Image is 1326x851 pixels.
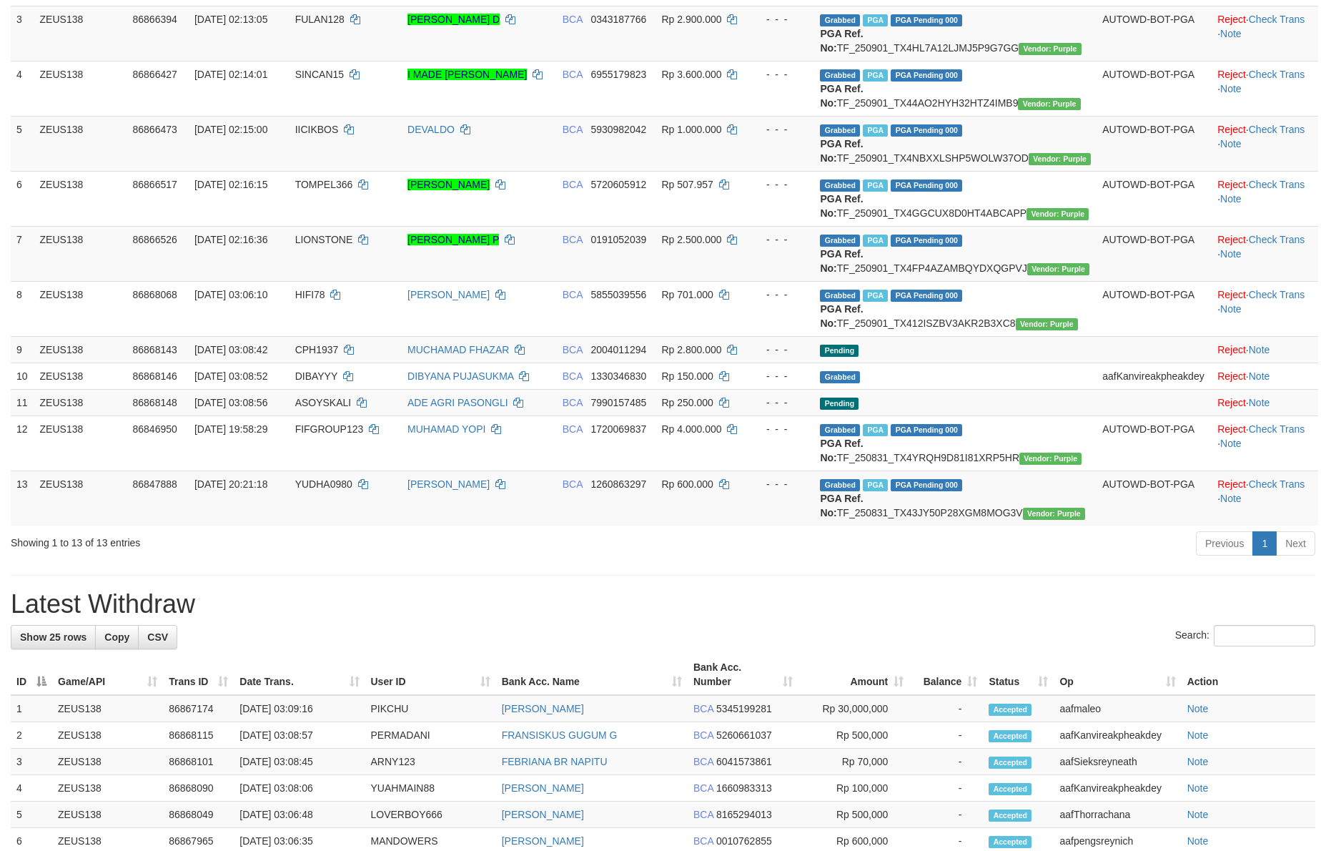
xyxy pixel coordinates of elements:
td: · · [1212,61,1318,116]
span: LIONSTONE [295,234,353,245]
a: DIBYANA PUJASUKMA [407,370,513,382]
span: Vendor URL: https://trx4.1velocity.biz [1019,453,1082,465]
div: - - - [753,395,808,410]
a: Reject [1217,344,1246,355]
a: [PERSON_NAME] [502,703,584,714]
a: FEBRIANA BR NAPITU [502,756,608,767]
td: TF_250901_TX4FP4AZAMBQYDXQGPVJ [814,226,1097,281]
a: Reject [1217,478,1246,490]
a: [PERSON_NAME] [407,289,490,300]
td: 5 [11,802,52,828]
td: ZEUS138 [34,116,127,171]
td: 12 [11,415,34,471]
span: PGA Pending [891,179,962,192]
a: Reject [1217,69,1246,80]
a: Check Trans [1249,234,1305,245]
td: ZEUS138 [34,281,127,336]
td: TF_250831_TX43JY50P28XGM8MOG3V [814,471,1097,526]
th: Bank Acc. Name: activate to sort column ascending [496,654,688,695]
a: Note [1220,193,1242,205]
a: DEVALDO [407,124,455,135]
b: PGA Ref. No: [820,193,863,219]
span: BCA [563,179,583,190]
td: · · [1212,116,1318,171]
a: Check Trans [1249,124,1305,135]
td: ZEUS138 [34,6,127,61]
span: Rp 3.600.000 [661,69,721,80]
span: 86868143 [132,344,177,355]
td: Rp 70,000 [798,749,909,775]
span: Copy 5720605912 to clipboard [590,179,646,190]
td: 7 [11,226,34,281]
span: YUDHA0980 [295,478,352,490]
th: User ID: activate to sort column ascending [365,654,496,695]
td: 11 [11,389,34,415]
span: Marked by aafpengsreynich [863,179,888,192]
span: 86868068 [132,289,177,300]
span: TOMPEL366 [295,179,353,190]
a: ADE AGRI PASONGLI [407,397,508,408]
span: Vendor URL: https://trx4.1velocity.biz [1016,318,1078,330]
b: PGA Ref. No: [820,83,863,109]
b: PGA Ref. No: [820,303,863,329]
span: Grabbed [820,479,860,491]
span: Copy 5260661037 to clipboard [716,729,772,741]
th: Status: activate to sort column ascending [983,654,1054,695]
span: Rp 2.900.000 [661,14,721,25]
span: Copy 5855039556 to clipboard [590,289,646,300]
b: PGA Ref. No: [820,138,863,164]
td: · · [1212,281,1318,336]
a: Note [1220,248,1242,260]
span: 86866526 [132,234,177,245]
span: [DATE] 20:21:18 [194,478,267,490]
td: TF_250831_TX4YRQH9D81I81XRP5HR [814,415,1097,471]
span: Rp 1.000.000 [661,124,721,135]
td: 86868090 [163,775,234,802]
span: Copy 5345199281 to clipboard [716,703,772,714]
a: [PERSON_NAME] P [407,234,499,245]
h1: Latest Withdraw [11,590,1315,619]
td: aafKanvireakpheakdey [1097,363,1212,389]
span: Marked by aafpengsreynich [863,235,888,247]
span: Accepted [989,757,1031,769]
a: Show 25 rows [11,625,96,649]
b: PGA Ref. No: [820,438,863,463]
span: PGA Pending [891,69,962,82]
span: Marked by aafnoeunsreypich [863,479,888,491]
span: BCA [563,14,583,25]
td: 6 [11,171,34,226]
span: [DATE] 02:16:15 [194,179,267,190]
span: PGA Pending [891,290,962,302]
span: Grabbed [820,424,860,436]
td: - [909,775,983,802]
span: Copy 2004011294 to clipboard [590,344,646,355]
span: IICIKBOS [295,124,339,135]
div: - - - [753,343,808,357]
span: 86866517 [132,179,177,190]
b: PGA Ref. No: [820,493,863,518]
div: - - - [753,287,808,302]
a: [PERSON_NAME] [502,835,584,847]
span: BCA [563,397,583,408]
a: [PERSON_NAME] D [407,14,500,25]
th: Op: activate to sort column ascending [1054,654,1181,695]
a: FRANSISKUS GUGUM G [502,729,618,741]
a: Note [1220,138,1242,149]
div: - - - [753,12,808,26]
span: [DATE] 02:13:05 [194,14,267,25]
a: Note [1220,303,1242,315]
td: [DATE] 03:08:45 [234,749,365,775]
span: [DATE] 19:58:29 [194,423,267,435]
span: Grabbed [820,69,860,82]
span: Rp 600.000 [661,478,713,490]
span: Pending [820,345,859,357]
td: [DATE] 03:08:06 [234,775,365,802]
span: BCA [693,782,713,794]
label: Search: [1175,625,1315,646]
span: HIFI78 [295,289,325,300]
span: Rp 4.000.000 [661,423,721,435]
span: Copy 6041573861 to clipboard [716,756,772,767]
td: ZEUS138 [34,61,127,116]
span: BCA [563,478,583,490]
span: Marked by aafpengsreynich [863,124,888,137]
